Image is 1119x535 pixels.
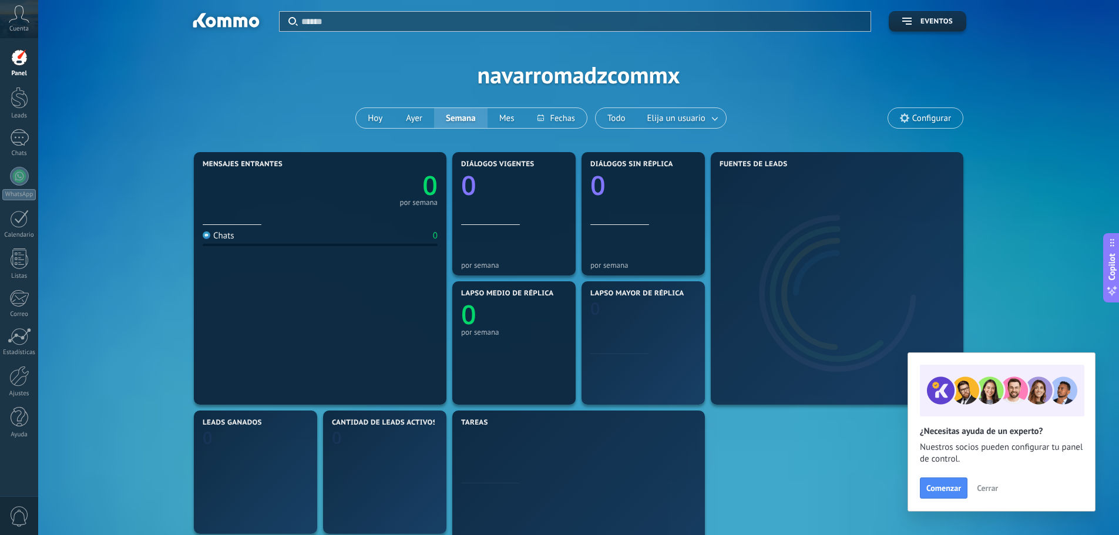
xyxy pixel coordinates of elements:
div: Leads [2,112,36,120]
text: 0 [422,167,438,203]
button: Ayer [394,108,434,128]
span: Configurar [912,113,951,123]
span: Cerrar [977,484,998,492]
div: por semana [590,261,696,270]
span: Comenzar [926,484,961,492]
span: Tareas [461,419,488,427]
span: Nuestros socios pueden configurar tu panel de control. [920,442,1083,465]
span: Mensajes entrantes [203,160,283,169]
div: 0 [433,230,438,241]
text: 0 [461,167,476,203]
span: Cantidad de leads activos [332,419,437,427]
div: Ayuda [2,431,36,439]
div: Chats [203,230,234,241]
button: Elija un usuario [637,108,726,128]
text: 0 [590,297,600,320]
span: Copilot [1106,253,1118,280]
img: Chats [203,231,210,239]
span: Cuenta [9,25,29,33]
div: por semana [461,328,567,337]
div: Chats [2,150,36,157]
div: Listas [2,272,36,280]
span: Diálogos vigentes [461,160,535,169]
span: Eventos [920,18,953,26]
text: 0 [590,167,606,203]
div: WhatsApp [2,189,36,200]
span: Diálogos sin réplica [590,160,673,169]
button: Comenzar [920,477,967,499]
h2: ¿Necesitas ayuda de un experto? [920,426,1083,437]
span: Lapso medio de réplica [461,290,554,298]
span: Elija un usuario [645,110,708,126]
div: por semana [399,200,438,206]
div: Correo [2,311,36,318]
div: Ajustes [2,390,36,398]
a: 0 [320,167,438,203]
text: 0 [332,426,342,449]
span: Leads ganados [203,419,262,427]
div: Estadísticas [2,349,36,356]
span: Fuentes de leads [720,160,788,169]
span: Lapso mayor de réplica [590,290,684,298]
button: Semana [434,108,488,128]
text: 0 [203,426,213,449]
div: Calendario [2,231,36,239]
button: Cerrar [972,479,1003,497]
div: Panel [2,70,36,78]
text: 0 [461,297,476,332]
button: Fechas [526,108,586,128]
div: por semana [461,261,567,270]
button: Mes [488,108,526,128]
button: Hoy [356,108,394,128]
button: Todo [596,108,637,128]
button: Eventos [889,11,966,32]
